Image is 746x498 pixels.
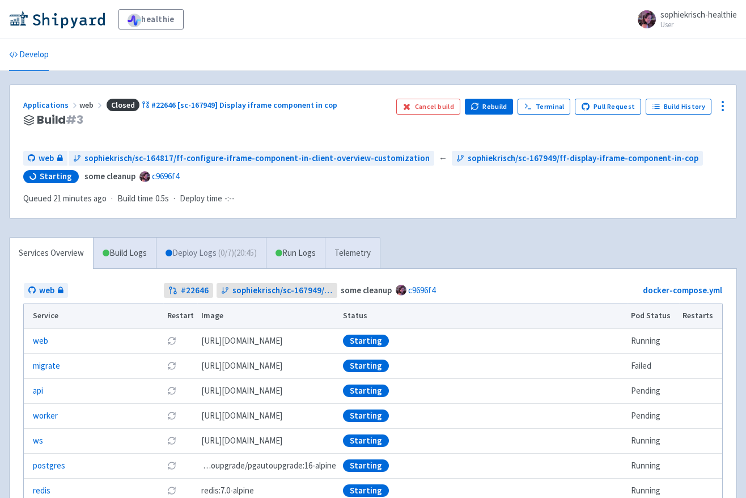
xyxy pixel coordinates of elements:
[39,284,54,297] span: web
[201,410,282,423] span: [DOMAIN_NAME][URL]
[343,335,389,347] div: Starting
[66,112,83,128] span: # 3
[152,171,179,182] a: c9696f4
[39,152,54,165] span: web
[79,100,104,110] span: web
[9,39,49,71] a: Develop
[40,171,72,182] span: Starting
[201,434,282,448] span: [DOMAIN_NAME][URL]
[118,9,184,29] a: healthie
[266,238,325,269] a: Run Logs
[439,152,447,165] span: ←
[628,403,679,428] td: Pending
[628,328,679,353] td: Running
[201,385,282,398] span: [DOMAIN_NAME][URL]
[660,21,737,28] small: User
[465,99,514,115] button: Rebuild
[24,303,163,328] th: Service
[33,410,58,423] a: worker
[518,99,570,115] a: Terminal
[631,10,737,28] a: sophiekrisch-healthie User
[452,151,703,166] a: sophiekrisch/sc-167949/ff-display-iframe-component-in-cop
[117,192,153,205] span: Build time
[84,171,135,182] strong: some cleanup
[340,303,628,328] th: Status
[23,193,107,204] span: Queued
[23,192,241,205] div: · ·
[33,484,50,497] a: redis
[325,238,380,269] a: Telemetry
[84,152,430,165] span: sophiekrisch/sc-164817/ff-configure-iframe-component-in-client-overview-customization
[643,285,722,296] a: docker-compose.yml
[575,99,641,115] a: Pull Request
[107,99,139,112] span: Closed
[343,410,389,422] div: Starting
[224,192,235,205] span: -:--
[341,285,392,296] strong: some cleanup
[343,434,389,447] div: Starting
[217,283,338,298] a: sophiekrisch/sc-167949/ff-display-iframe-component-in-cop
[23,151,67,166] a: web
[23,100,79,110] a: Applications
[164,283,213,298] a: #22646
[468,152,698,165] span: sophiekrisch/sc-167949/ff-display-iframe-component-in-cop
[232,284,333,297] span: sophiekrisch/sc-167949/ff-display-iframe-component-in-cop
[167,386,176,395] button: Restart pod
[104,100,339,110] a: Closed#22646 [sc-167949] Display iframe component in cop
[33,434,43,448] a: ws
[343,385,389,397] div: Starting
[33,335,48,348] a: web
[10,238,93,269] a: Services Overview
[197,303,340,328] th: Image
[53,193,107,204] time: 21 minutes ago
[167,436,176,445] button: Restart pod
[343,484,389,497] div: Starting
[660,9,737,20] span: sophiekrisch-healthie
[181,284,209,297] strong: # 22646
[646,99,711,115] a: Build History
[628,303,679,328] th: Pod Status
[343,360,389,372] div: Starting
[24,283,68,298] a: web
[628,353,679,378] td: Failed
[218,247,257,260] span: ( 0 / 7 ) (20:45)
[69,151,434,166] a: sophiekrisch/sc-164817/ff-configure-iframe-component-in-client-overview-customization
[201,484,254,497] span: redis:7.0-alpine
[201,360,282,373] span: [DOMAIN_NAME][URL]
[37,113,83,126] span: Build
[167,461,176,470] button: Restart pod
[33,385,43,398] a: api
[396,99,460,115] button: Cancel build
[343,459,389,472] div: Starting
[628,453,679,478] td: Running
[94,238,156,269] a: Build Logs
[9,10,105,28] img: Shipyard logo
[155,192,169,205] span: 0.5s
[167,336,176,345] button: Restart pod
[679,303,722,328] th: Restarts
[163,303,197,328] th: Restart
[201,459,336,472] span: pgautoupgrade/pgautoupgrade:16-alpine
[167,486,176,495] button: Restart pod
[180,192,222,205] span: Deploy time
[201,335,282,348] span: [DOMAIN_NAME][URL]
[156,238,266,269] a: Deploy Logs (0/7)(20:45)
[33,360,60,373] a: migrate
[408,285,435,296] a: c9696f4
[167,361,176,370] button: Restart pod
[33,459,65,472] a: postgres
[628,428,679,453] td: Running
[628,378,679,403] td: Pending
[167,411,176,420] button: Restart pod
